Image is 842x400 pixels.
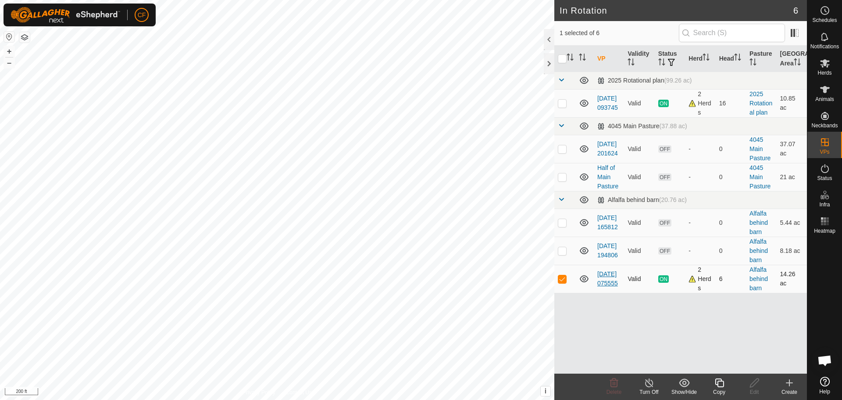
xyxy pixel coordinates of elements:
p-sorticon: Activate to sort [703,55,710,62]
a: Alfalfa behind barn [749,266,768,292]
th: VP [594,46,624,72]
td: 8.18 ac [777,237,807,265]
span: Help [819,389,830,394]
td: Valid [624,237,654,265]
div: Create [772,388,807,396]
button: i [541,386,550,396]
span: CF [138,11,146,20]
button: + [4,46,14,57]
td: 10.85 ac [777,89,807,117]
td: 6 [716,265,746,293]
span: 6 [793,4,798,17]
span: (99.26 ac) [664,77,692,84]
td: Valid [624,265,654,293]
a: [DATE] 201624 [597,141,618,157]
span: 1 selected of 6 [560,29,679,38]
a: 2025 Rotational plan [749,90,772,116]
td: 14.26 ac [777,265,807,293]
span: OFF [658,219,671,227]
a: Privacy Policy [243,389,275,396]
p-sorticon: Activate to sort [579,55,586,62]
button: Reset Map [4,32,14,42]
td: 0 [716,209,746,237]
div: - [689,173,712,182]
span: Schedules [812,18,837,23]
div: Copy [702,388,737,396]
a: Half of Main Pasture [597,164,618,190]
a: Help [807,373,842,398]
a: [DATE] 194806 [597,242,618,259]
th: Status [655,46,685,72]
div: Open chat [812,347,838,374]
p-sorticon: Activate to sort [567,55,574,62]
span: Herds [817,70,831,76]
p-sorticon: Activate to sort [734,55,741,62]
p-sorticon: Activate to sort [658,60,665,67]
div: Alfalfa behind barn [597,196,687,204]
th: Herd [685,46,715,72]
td: 0 [716,135,746,163]
td: Valid [624,89,654,117]
a: Contact Us [286,389,312,396]
span: OFF [658,145,671,153]
div: 4045 Main Pasture [597,123,687,130]
span: VPs [820,149,829,155]
span: (20.76 ac) [659,196,687,203]
div: Edit [737,388,772,396]
span: Heatmap [814,228,835,234]
span: OFF [658,173,671,181]
td: Valid [624,163,654,191]
a: 4045 Main Pasture [749,164,771,190]
td: Valid [624,135,654,163]
div: 2025 Rotational plan [597,77,692,84]
p-sorticon: Activate to sort [749,60,756,67]
img: Gallagher Logo [11,7,120,23]
button: – [4,58,14,68]
p-sorticon: Activate to sort [628,60,635,67]
div: 2 Herds [689,265,712,293]
div: Show/Hide [667,388,702,396]
span: Delete [607,389,622,395]
th: Pasture [746,46,776,72]
a: [DATE] 075555 [597,270,618,287]
h2: In Rotation [560,5,793,16]
td: 0 [716,237,746,265]
span: ON [658,275,669,283]
a: [DATE] 165812 [597,214,618,231]
div: 2 Herds [689,90,712,117]
span: Neckbands [811,123,838,128]
th: [GEOGRAPHIC_DATA] Area [777,46,807,72]
span: Animals [815,97,834,102]
span: Status [817,176,832,181]
p-sorticon: Activate to sort [794,60,801,67]
td: Valid [624,209,654,237]
input: Search (S) [679,24,785,42]
span: ON [658,100,669,107]
button: Map Layers [19,32,30,43]
th: Head [716,46,746,72]
td: 16 [716,89,746,117]
span: Infra [819,202,830,207]
span: Notifications [810,44,839,49]
div: - [689,144,712,154]
div: - [689,218,712,227]
a: Alfalfa behind barn [749,210,768,235]
div: - [689,246,712,256]
td: 0 [716,163,746,191]
td: 37.07 ac [777,135,807,163]
th: Validity [624,46,654,72]
span: i [545,387,546,395]
a: 4045 Main Pasture [749,136,771,162]
span: OFF [658,247,671,255]
td: 5.44 ac [777,209,807,237]
td: 21 ac [777,163,807,191]
a: Alfalfa behind barn [749,238,768,263]
span: (37.88 ac) [660,123,687,130]
a: [DATE] 093745 [597,95,618,111]
div: Turn Off [631,388,667,396]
